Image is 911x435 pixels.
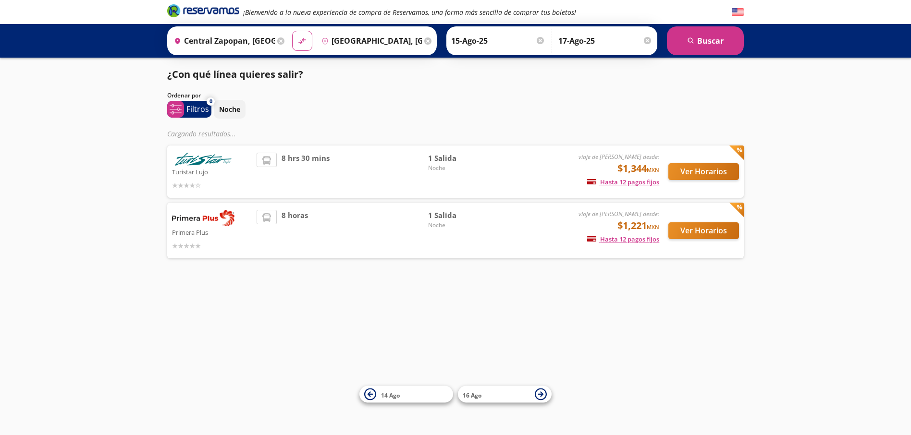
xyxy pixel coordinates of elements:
button: 14 Ago [359,386,453,403]
button: English [732,6,744,18]
i: Brand Logo [167,3,239,18]
button: 16 Ago [458,386,552,403]
button: 0Filtros [167,101,211,118]
img: Primera Plus [172,210,234,226]
p: Filtros [186,103,209,115]
span: 8 hrs 30 mins [282,153,330,191]
span: 8 horas [282,210,308,251]
p: ¿Con qué línea quieres salir? [167,67,303,82]
span: 1 Salida [428,210,495,221]
span: Noche [428,164,495,172]
span: Hasta 12 pagos fijos [587,235,659,243]
button: Buscar [667,26,744,55]
em: ¡Bienvenido a la nueva experiencia de compra de Reservamos, una forma más sencilla de comprar tus... [243,8,576,17]
span: 1 Salida [428,153,495,164]
p: Ordenar por [167,91,201,100]
small: MXN [647,166,659,173]
em: viaje de [PERSON_NAME] desde: [579,153,659,161]
input: Elegir Fecha [451,29,545,53]
span: $1,221 [617,218,659,233]
p: Turistar Lujo [172,166,252,177]
input: Opcional [558,29,652,53]
span: 14 Ago [381,391,400,399]
input: Buscar Origen [170,29,275,53]
button: Ver Horarios [668,163,739,180]
em: viaje de [PERSON_NAME] desde: [579,210,659,218]
img: Turistar Lujo [172,153,234,166]
button: Ver Horarios [668,222,739,239]
small: MXN [647,223,659,230]
span: Noche [428,221,495,230]
span: 0 [209,97,212,106]
span: 16 Ago [463,391,481,399]
p: Primera Plus [172,226,252,238]
a: Brand Logo [167,3,239,21]
p: Noche [219,104,240,114]
span: $1,344 [617,161,659,176]
em: Cargando resultados ... [167,129,236,138]
button: Noche [214,100,246,119]
span: Hasta 12 pagos fijos [587,178,659,186]
input: Buscar Destino [318,29,422,53]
